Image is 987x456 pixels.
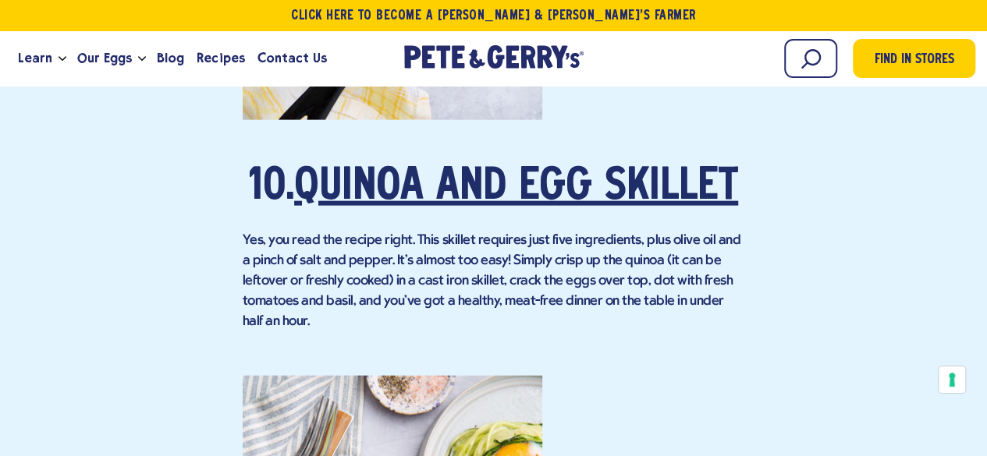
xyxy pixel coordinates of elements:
a: Recipes [190,37,250,80]
button: Your consent preferences for tracking technologies [939,366,965,393]
button: Open the dropdown menu for Learn [59,56,66,62]
a: Blog [151,37,190,80]
a: Contact Us [251,37,333,80]
input: Search [784,39,837,78]
span: Our Eggs [77,48,132,68]
span: Recipes [197,48,244,68]
button: Open the dropdown menu for Our Eggs [138,56,146,62]
a: Quinoa and Egg Skillet [294,166,738,210]
h2: 10. [243,164,745,210]
p: Yes, you read the recipe right. This skillet requires just five ingredients, plus olive oil and a... [243,231,745,332]
a: Find in Stores [853,39,975,78]
span: Blog [157,48,184,68]
span: Learn [18,48,52,68]
a: Learn [12,37,59,80]
span: Find in Stores [875,50,954,71]
span: Contact Us [257,48,327,68]
a: Our Eggs [71,37,138,80]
